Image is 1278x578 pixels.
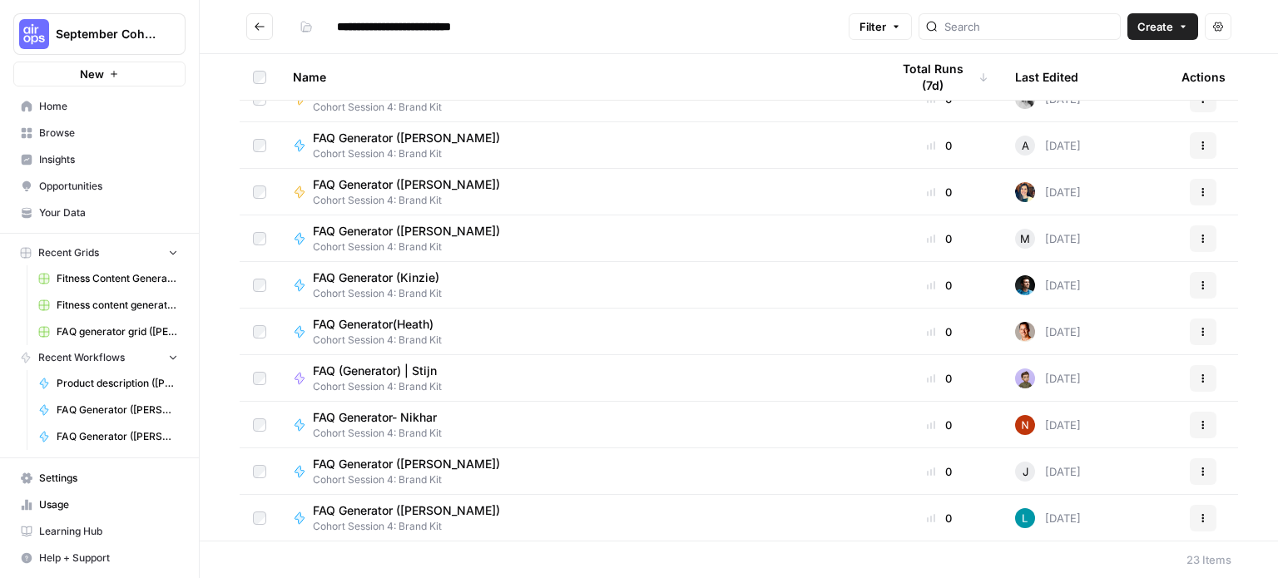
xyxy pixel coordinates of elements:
[313,426,450,441] span: Cohort Session 4: Brand Kit
[313,333,447,348] span: Cohort Session 4: Brand Kit
[57,324,178,339] span: FAQ generator grid ([PERSON_NAME])
[31,370,186,397] a: Product description ([PERSON_NAME])
[293,54,864,100] div: Name
[1015,368,1035,388] img: ruybxce7esr7yef6hou754u07ter
[13,146,186,173] a: Insights
[293,223,864,254] a: FAQ Generator ([PERSON_NAME])Cohort Session 4: Brand Kit
[39,497,178,512] span: Usage
[57,271,178,286] span: Fitness Content Generator (Heath)
[890,324,988,340] div: 0
[1127,13,1198,40] button: Create
[293,409,864,441] a: FAQ Generator- NikharCohort Session 4: Brand Kit
[13,13,186,55] button: Workspace: September Cohort
[313,176,500,193] span: FAQ Generator ([PERSON_NAME])
[13,240,186,265] button: Recent Grids
[1015,508,1035,528] img: k0a6gqpjs5gv5ayba30r5s721kqg
[313,240,513,254] span: Cohort Session 4: Brand Kit
[313,316,433,333] span: FAQ Generator(Heath)
[1015,415,1081,435] div: [DATE]
[13,120,186,146] a: Browse
[39,524,178,539] span: Learning Hub
[39,99,178,114] span: Home
[293,456,864,487] a: FAQ Generator ([PERSON_NAME])Cohort Session 4: Brand Kit
[293,363,864,394] a: FAQ (Generator) | StijnCohort Session 4: Brand Kit
[849,13,912,40] button: Filter
[39,471,178,486] span: Settings
[293,130,864,161] a: FAQ Generator ([PERSON_NAME])Cohort Session 4: Brand Kit
[890,510,988,526] div: 0
[1020,230,1030,247] span: M
[944,18,1113,35] input: Search
[890,230,988,247] div: 0
[57,403,178,417] span: FAQ Generator ([PERSON_NAME])
[13,93,186,120] a: Home
[38,350,125,365] span: Recent Workflows
[19,19,49,49] img: September Cohort Logo
[1015,508,1081,528] div: [DATE]
[13,465,186,492] a: Settings
[859,18,886,35] span: Filter
[1015,136,1081,156] div: [DATE]
[13,345,186,370] button: Recent Workflows
[1015,322,1035,342] img: 3d8pdhys1cqbz9tnb8hafvyhrehi
[13,518,186,545] a: Learning Hub
[13,173,186,200] a: Opportunities
[57,298,178,313] span: Fitness content generator ([PERSON_NAME])
[313,100,513,115] span: Cohort Session 4: Brand Kit
[293,502,864,534] a: FAQ Generator ([PERSON_NAME])Cohort Session 4: Brand Kit
[1015,229,1081,249] div: [DATE]
[13,62,186,86] button: New
[1015,182,1035,202] img: 46oskw75a0b6ifjb5gtmemov6r07
[57,376,178,391] span: Product description ([PERSON_NAME])
[31,265,186,292] a: Fitness Content Generator (Heath)
[1015,182,1081,202] div: [DATE]
[313,472,513,487] span: Cohort Session 4: Brand Kit
[890,184,988,200] div: 0
[39,179,178,194] span: Opportunities
[313,146,513,161] span: Cohort Session 4: Brand Kit
[13,492,186,518] a: Usage
[1015,322,1081,342] div: [DATE]
[39,551,178,566] span: Help + Support
[39,152,178,167] span: Insights
[313,379,450,394] span: Cohort Session 4: Brand Kit
[890,463,988,480] div: 0
[1015,54,1078,100] div: Last Edited
[890,137,988,154] div: 0
[39,126,178,141] span: Browse
[313,456,500,472] span: FAQ Generator ([PERSON_NAME])
[13,200,186,226] a: Your Data
[313,223,500,240] span: FAQ Generator ([PERSON_NAME])
[1181,54,1226,100] div: Actions
[38,245,99,260] span: Recent Grids
[313,519,513,534] span: Cohort Session 4: Brand Kit
[57,429,178,444] span: FAQ Generator ([PERSON_NAME])
[1015,462,1081,482] div: [DATE]
[313,363,437,379] span: FAQ (Generator) | Stijn
[1137,18,1173,35] span: Create
[313,286,453,301] span: Cohort Session 4: Brand Kit
[293,269,864,301] a: FAQ Generator (Kinzie)Cohort Session 4: Brand Kit
[313,193,513,208] span: Cohort Session 4: Brand Kit
[31,319,186,345] a: FAQ generator grid ([PERSON_NAME])
[890,417,988,433] div: 0
[1015,275,1081,295] div: [DATE]
[31,423,186,450] a: FAQ Generator ([PERSON_NAME])
[1015,368,1081,388] div: [DATE]
[80,66,104,82] span: New
[246,13,273,40] button: Go back
[293,176,864,208] a: FAQ Generator ([PERSON_NAME])Cohort Session 4: Brand Kit
[1022,137,1029,154] span: A
[890,370,988,387] div: 0
[313,130,500,146] span: FAQ Generator ([PERSON_NAME])
[56,26,156,42] span: September Cohort
[1015,415,1035,435] img: 4fp16ll1l9r167b2opck15oawpi4
[1015,275,1035,295] img: 6iwjkt19mnewtdjl7e5d8iupjbu8
[313,409,437,426] span: FAQ Generator- Nikhar
[890,277,988,294] div: 0
[13,545,186,571] button: Help + Support
[1023,463,1028,480] span: J
[293,316,864,348] a: FAQ Generator(Heath)Cohort Session 4: Brand Kit
[1186,551,1231,568] div: 23 Items
[313,269,439,286] span: FAQ Generator (Kinzie)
